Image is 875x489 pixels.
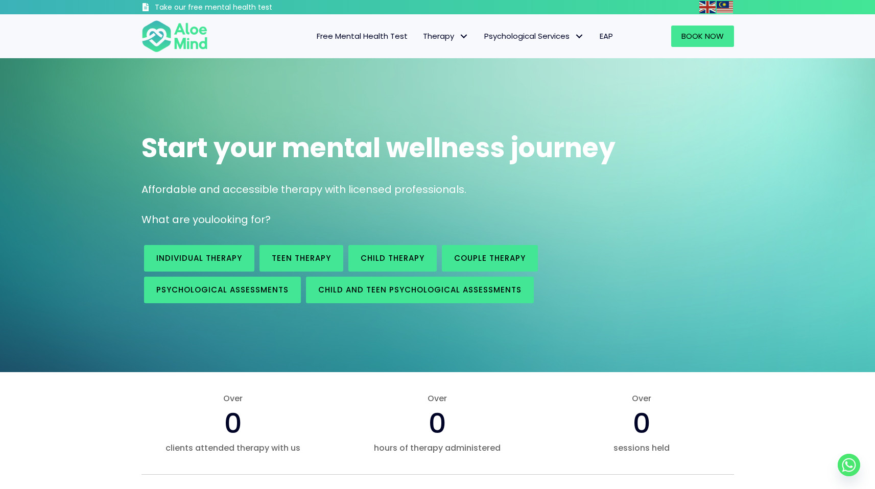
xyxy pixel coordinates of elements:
[221,26,621,47] nav: Menu
[141,442,325,454] span: clients attended therapy with us
[155,3,327,13] h3: Take our free mental health test
[211,212,271,227] span: looking for?
[144,245,254,272] a: Individual therapy
[671,26,734,47] a: Book Now
[156,284,289,295] span: Psychological assessments
[141,212,211,227] span: What are you
[224,404,242,443] span: 0
[681,31,724,41] span: Book Now
[600,31,613,41] span: EAP
[592,26,621,47] a: EAP
[423,31,469,41] span: Therapy
[345,442,529,454] span: hours of therapy administered
[306,277,534,303] a: Child and Teen Psychological assessments
[717,1,734,13] a: Malay
[429,404,446,443] span: 0
[141,182,734,197] p: Affordable and accessible therapy with licensed professionals.
[345,393,529,404] span: Over
[318,284,522,295] span: Child and Teen Psychological assessments
[699,1,716,13] img: en
[361,253,424,263] span: Child Therapy
[156,253,242,263] span: Individual therapy
[259,245,343,272] a: Teen Therapy
[442,245,538,272] a: Couple therapy
[550,442,734,454] span: sessions held
[272,253,331,263] span: Teen Therapy
[477,26,592,47] a: Psychological ServicesPsychological Services: submenu
[550,393,734,404] span: Over
[348,245,437,272] a: Child Therapy
[838,454,860,476] a: Whatsapp
[717,1,733,13] img: ms
[484,31,584,41] span: Psychological Services
[572,29,587,44] span: Psychological Services: submenu
[144,277,301,303] a: Psychological assessments
[454,253,526,263] span: Couple therapy
[633,404,651,443] span: 0
[309,26,415,47] a: Free Mental Health Test
[141,393,325,404] span: Over
[141,129,616,166] span: Start your mental wellness journey
[317,31,408,41] span: Free Mental Health Test
[699,1,717,13] a: English
[141,3,327,14] a: Take our free mental health test
[415,26,477,47] a: TherapyTherapy: submenu
[457,29,471,44] span: Therapy: submenu
[141,19,208,53] img: Aloe mind Logo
